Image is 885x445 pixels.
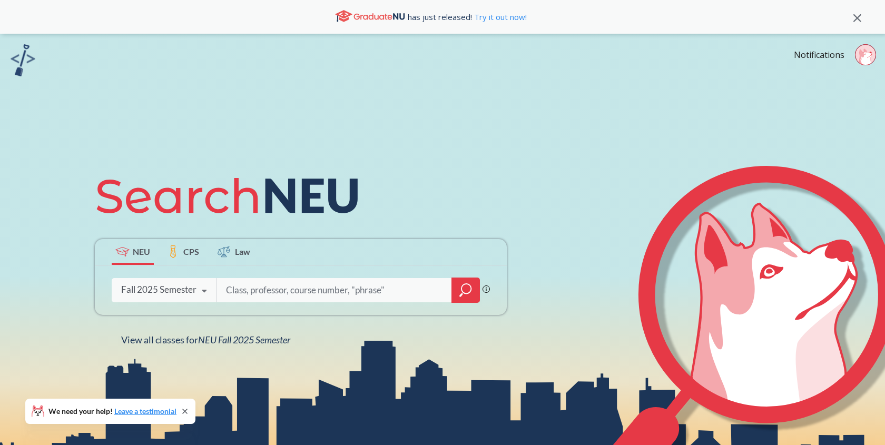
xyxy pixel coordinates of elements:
span: We need your help! [48,408,176,415]
input: Class, professor, course number, "phrase" [225,279,444,301]
span: has just released! [408,11,527,23]
span: NEU Fall 2025 Semester [198,334,290,345]
span: NEU [133,245,150,258]
span: CPS [183,245,199,258]
span: View all classes for [121,334,290,345]
span: Law [235,245,250,258]
svg: magnifying glass [459,283,472,298]
img: sandbox logo [11,44,35,76]
a: sandbox logo [11,44,35,80]
a: Notifications [794,49,844,61]
div: magnifying glass [451,278,480,303]
a: Leave a testimonial [114,407,176,416]
div: Fall 2025 Semester [121,284,196,295]
a: Try it out now! [472,12,527,22]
